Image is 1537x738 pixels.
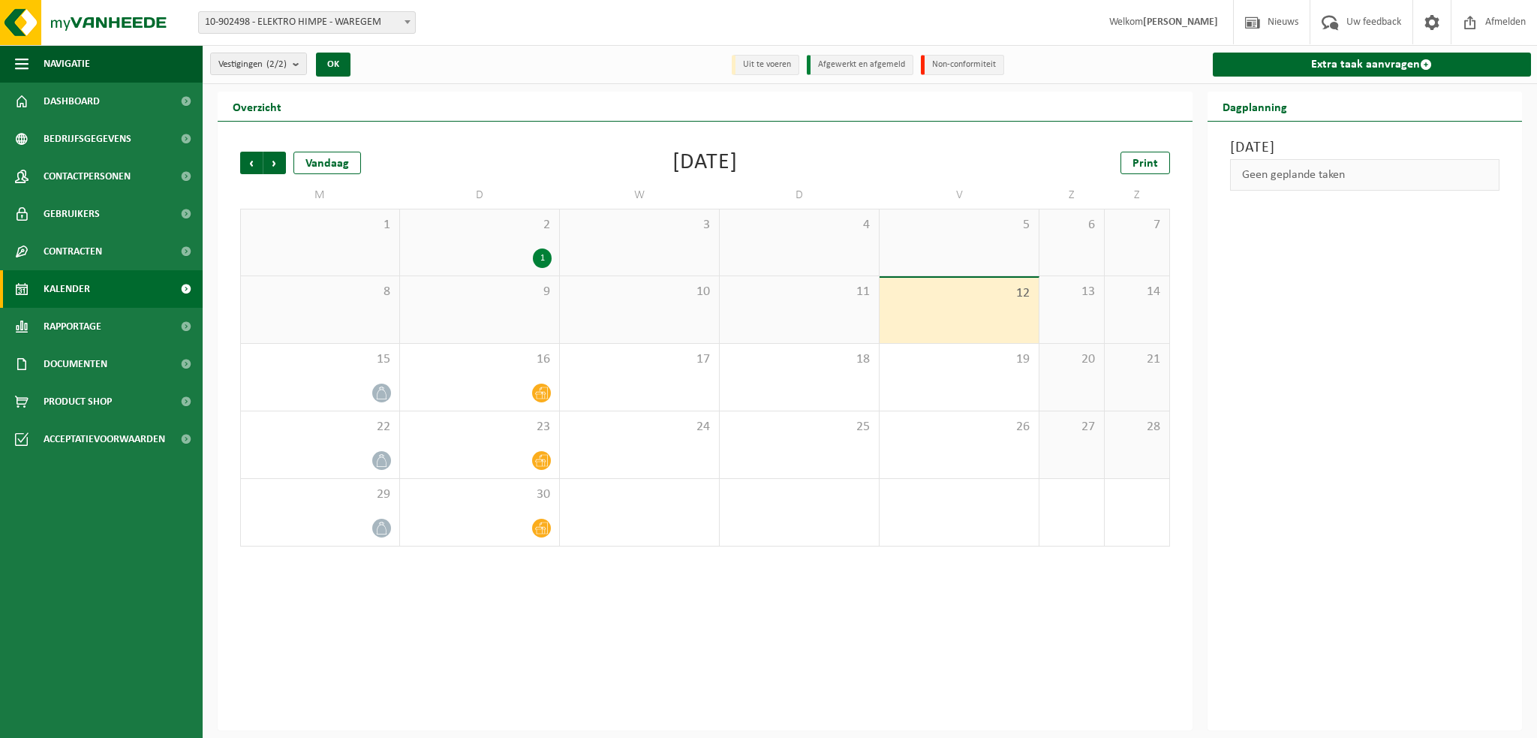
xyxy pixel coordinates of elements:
span: 28 [1112,419,1162,435]
span: 9 [408,284,552,300]
span: 18 [727,351,871,368]
span: 25 [727,419,871,435]
h2: Dagplanning [1208,92,1302,121]
span: 24 [567,419,711,435]
span: 21 [1112,351,1162,368]
span: Gebruikers [44,195,100,233]
button: OK [316,53,350,77]
span: 11 [727,284,871,300]
span: Contracten [44,233,102,270]
span: Rapportage [44,308,101,345]
span: 4 [727,217,871,233]
span: 1 [248,217,392,233]
span: 10-902498 - ELEKTRO HIMPE - WAREGEM [199,12,415,33]
li: Uit te voeren [732,55,799,75]
span: Volgende [263,152,286,174]
span: 19 [887,351,1031,368]
span: Documenten [44,345,107,383]
span: 10 [567,284,711,300]
span: 22 [248,419,392,435]
strong: [PERSON_NAME] [1143,17,1218,28]
span: Product Shop [44,383,112,420]
span: Kalender [44,270,90,308]
span: 17 [567,351,711,368]
button: Vestigingen(2/2) [210,53,307,75]
span: 3 [567,217,711,233]
td: D [720,182,880,209]
td: Z [1039,182,1105,209]
h2: Overzicht [218,92,296,121]
td: D [400,182,560,209]
count: (2/2) [266,59,287,69]
span: 20 [1047,351,1096,368]
span: Contactpersonen [44,158,131,195]
span: 2 [408,217,552,233]
li: Afgewerkt en afgemeld [807,55,913,75]
td: V [880,182,1039,209]
td: M [240,182,400,209]
h3: [DATE] [1230,137,1500,159]
span: 30 [408,486,552,503]
td: Z [1105,182,1170,209]
span: 14 [1112,284,1162,300]
a: Print [1120,152,1170,174]
li: Non-conformiteit [921,55,1004,75]
span: Dashboard [44,83,100,120]
span: Vorige [240,152,263,174]
span: Bedrijfsgegevens [44,120,131,158]
td: W [560,182,720,209]
span: 8 [248,284,392,300]
span: 16 [408,351,552,368]
a: Extra taak aanvragen [1213,53,1532,77]
span: 29 [248,486,392,503]
span: 7 [1112,217,1162,233]
span: 10-902498 - ELEKTRO HIMPE - WAREGEM [198,11,416,34]
div: 1 [533,249,552,268]
span: 12 [887,285,1031,302]
span: Print [1132,158,1158,170]
span: 27 [1047,419,1096,435]
span: 26 [887,419,1031,435]
span: 6 [1047,217,1096,233]
div: Vandaag [293,152,361,174]
span: Acceptatievoorwaarden [44,420,165,458]
span: 15 [248,351,392,368]
span: Navigatie [44,45,90,83]
span: 23 [408,419,552,435]
span: 5 [887,217,1031,233]
div: Geen geplande taken [1230,159,1500,191]
span: Vestigingen [218,53,287,76]
span: 13 [1047,284,1096,300]
div: [DATE] [672,152,738,174]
